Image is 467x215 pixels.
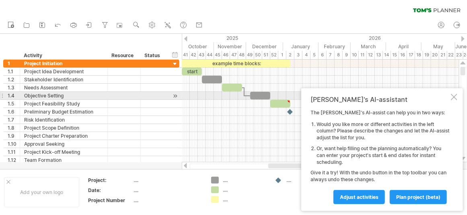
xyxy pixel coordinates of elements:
[88,187,132,194] div: Date:
[423,51,431,59] div: 19
[8,140,20,148] div: 1.10
[134,187,202,194] div: ....
[359,51,367,59] div: 11
[24,116,103,124] div: Risk Identification
[8,124,20,132] div: 1.8
[335,51,343,59] div: 8
[262,51,270,59] div: 51
[223,186,267,193] div: ....
[8,132,20,140] div: 1.9
[182,68,202,75] div: start
[134,197,202,204] div: ....
[24,140,103,148] div: Approval Seeking
[8,60,20,67] div: 1
[8,76,20,83] div: 1.2
[254,51,262,59] div: 50
[24,52,103,60] div: Activity
[24,148,103,156] div: Project Kick-off Meeting
[294,51,302,59] div: 3
[222,51,230,59] div: 46
[396,194,440,200] span: plan project (beta)
[206,51,214,59] div: 44
[134,177,202,184] div: ....
[447,51,455,59] div: 22
[8,68,20,75] div: 1.1
[319,51,327,59] div: 6
[223,177,267,184] div: ....
[144,52,162,60] div: Status
[415,51,423,59] div: 18
[383,51,391,59] div: 14
[223,196,267,203] div: ....
[351,42,386,51] div: March 2026
[111,52,136,60] div: Resource
[24,124,103,132] div: Project Scope Definition
[8,148,20,156] div: 1.11
[317,121,449,141] li: Would you like more or different activities in the left column? Please describe the changes and l...
[190,51,198,59] div: 42
[24,100,103,107] div: Project Feasibility Study
[333,190,385,204] a: Adjust activities
[455,51,463,59] div: 23
[390,190,447,204] a: plan project (beta)
[311,51,319,59] div: 5
[283,42,319,51] div: January 2026
[182,60,290,67] div: example time blocks:
[399,51,407,59] div: 16
[8,156,20,164] div: 1.12
[278,51,286,59] div: 1
[422,42,455,51] div: May 2026
[24,76,103,83] div: Stakeholder Identification
[302,51,311,59] div: 4
[8,92,20,99] div: 1.4
[311,95,449,103] div: [PERSON_NAME]'s AI-assistant
[8,116,20,124] div: 1.7
[8,108,20,116] div: 1.6
[439,51,447,59] div: 21
[367,51,375,59] div: 12
[238,51,246,59] div: 48
[286,177,330,184] div: ....
[24,68,103,75] div: Project Idea Development
[214,42,246,51] div: November 2025
[182,51,190,59] div: 41
[88,177,132,184] div: Project:
[8,100,20,107] div: 1.5
[286,51,294,59] div: 2
[343,51,351,59] div: 9
[375,51,383,59] div: 13
[24,92,103,99] div: Objective Setting
[8,84,20,91] div: 1.3
[214,51,222,59] div: 45
[407,51,415,59] div: 17
[198,51,206,59] div: 43
[230,51,238,59] div: 47
[327,51,335,59] div: 7
[24,156,103,164] div: Team Formation
[319,42,351,51] div: February 2026
[351,51,359,59] div: 10
[177,42,214,51] div: October 2025
[24,132,103,140] div: Project Charter Preparation
[24,84,103,91] div: Needs Assessment
[386,42,422,51] div: April 2026
[24,60,103,67] div: Project Initiation
[270,51,278,59] div: 52
[24,108,103,116] div: Preliminary Budget Estimation
[391,51,399,59] div: 15
[311,110,449,204] div: The [PERSON_NAME]'s AI-assist can help you in two ways: Give it a try! With the undo button in th...
[4,177,79,207] div: Add your own logo
[246,42,283,51] div: December 2025
[171,92,179,100] div: scroll to activity
[340,194,379,200] span: Adjust activities
[317,145,449,165] li: Or, want help filling out the planning automatically? You can enter your project's start & end da...
[246,51,254,59] div: 49
[88,197,132,204] div: Project Number
[431,51,439,59] div: 20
